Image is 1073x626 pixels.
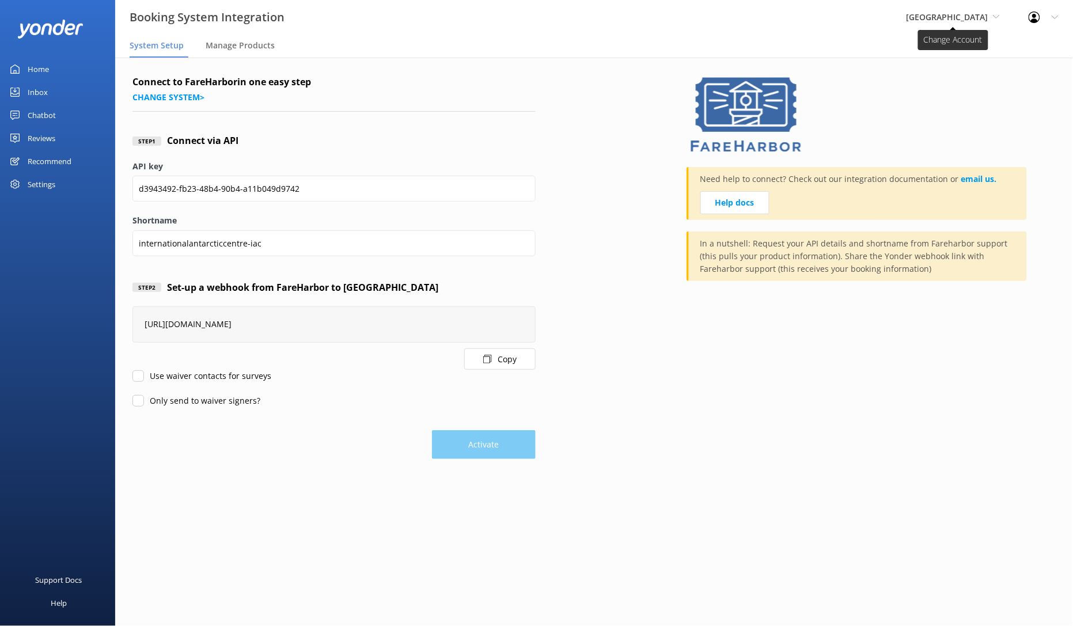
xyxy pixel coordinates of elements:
input: API key [132,176,536,202]
label: Only send to waiver signers? [132,394,260,407]
span: [GEOGRAPHIC_DATA] [907,12,988,22]
a: Help docs [700,191,769,214]
h4: Set-up a webhook from FareHarbor to [GEOGRAPHIC_DATA] [167,280,438,295]
img: 1629843345..png [687,75,809,155]
label: API key [132,160,536,173]
div: Help [51,591,67,614]
h4: Connect to FareHarbor in one easy step [132,75,536,90]
div: Reviews [28,127,55,150]
a: email us. [961,173,997,184]
div: Inbox [28,81,48,104]
div: Settings [28,173,55,196]
h3: Booking System Integration [130,8,285,26]
div: Home [28,58,49,81]
div: In a nutshell: Request your API details and shortname from Fareharbor support (this pulls your pr... [687,232,1027,281]
input: Shortname [132,230,536,256]
div: [URL][DOMAIN_NAME] [132,306,536,343]
div: Chatbot [28,104,56,127]
span: Manage Products [206,40,275,51]
div: Step 2 [132,283,161,292]
img: yonder-white-logo.png [17,20,84,39]
span: System Setup [130,40,184,51]
div: Support Docs [36,568,82,591]
label: Use waiver contacts for surveys [132,370,271,382]
p: Need help to connect? Check out our integration documentation or [700,173,997,191]
h4: Connect via API [167,134,238,149]
div: Recommend [28,150,71,173]
a: Change system> [132,92,204,103]
label: Shortname [132,214,536,227]
button: Copy [464,348,536,370]
div: Step 1 [132,136,161,146]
